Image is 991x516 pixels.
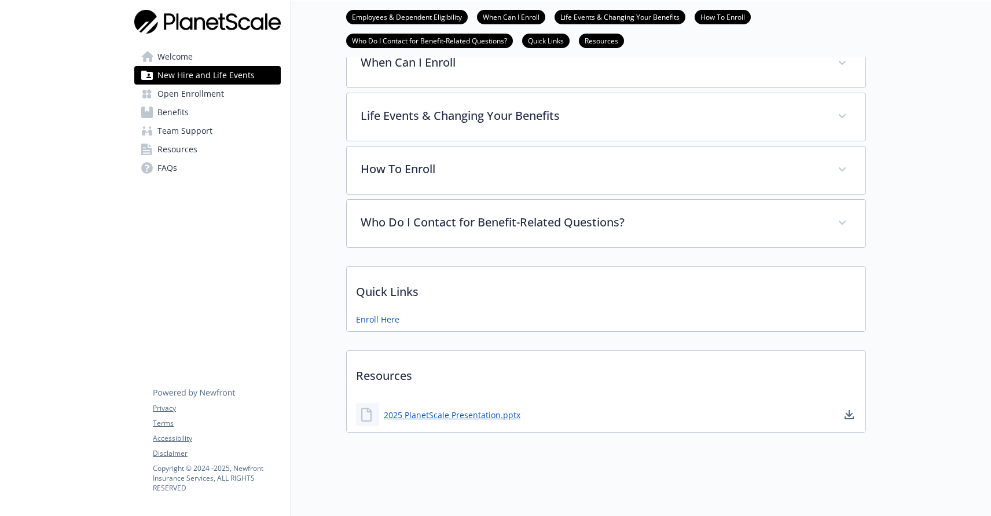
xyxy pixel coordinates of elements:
a: Life Events & Changing Your Benefits [555,11,685,22]
a: download document [842,408,856,422]
a: Enroll Here [356,313,399,325]
p: How To Enroll [361,160,824,178]
a: Who Do I Contact for Benefit-Related Questions? [346,35,513,46]
a: New Hire and Life Events [134,66,281,85]
p: When Can I Enroll [361,54,824,71]
a: Team Support [134,122,281,140]
p: Life Events & Changing Your Benefits [361,107,824,125]
p: Copyright © 2024 - 2025 , Newfront Insurance Services, ALL RIGHTS RESERVED [153,463,280,493]
a: Welcome [134,47,281,66]
p: Quick Links [347,267,865,310]
a: Resources [579,35,624,46]
a: How To Enroll [695,11,751,22]
a: Benefits [134,103,281,122]
div: When Can I Enroll [347,40,865,87]
a: Accessibility [153,433,280,444]
a: Resources [134,140,281,159]
div: Who Do I Contact for Benefit-Related Questions? [347,200,865,247]
span: Welcome [157,47,193,66]
span: Benefits [157,103,189,122]
a: Employees & Dependent Eligibility [346,11,468,22]
span: Resources [157,140,197,159]
a: Disclaimer [153,448,280,459]
span: New Hire and Life Events [157,66,255,85]
p: Who Do I Contact for Benefit-Related Questions? [361,214,824,231]
div: How To Enroll [347,147,865,194]
div: Life Events & Changing Your Benefits [347,93,865,141]
a: When Can I Enroll [477,11,545,22]
a: Open Enrollment [134,85,281,103]
a: Privacy [153,403,280,413]
a: FAQs [134,159,281,177]
span: FAQs [157,159,177,177]
a: 2025 PlanetScale Presentation.pptx [384,409,520,421]
a: Quick Links [522,35,570,46]
a: Terms [153,418,280,429]
p: Resources [347,351,865,394]
span: Open Enrollment [157,85,224,103]
span: Team Support [157,122,212,140]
